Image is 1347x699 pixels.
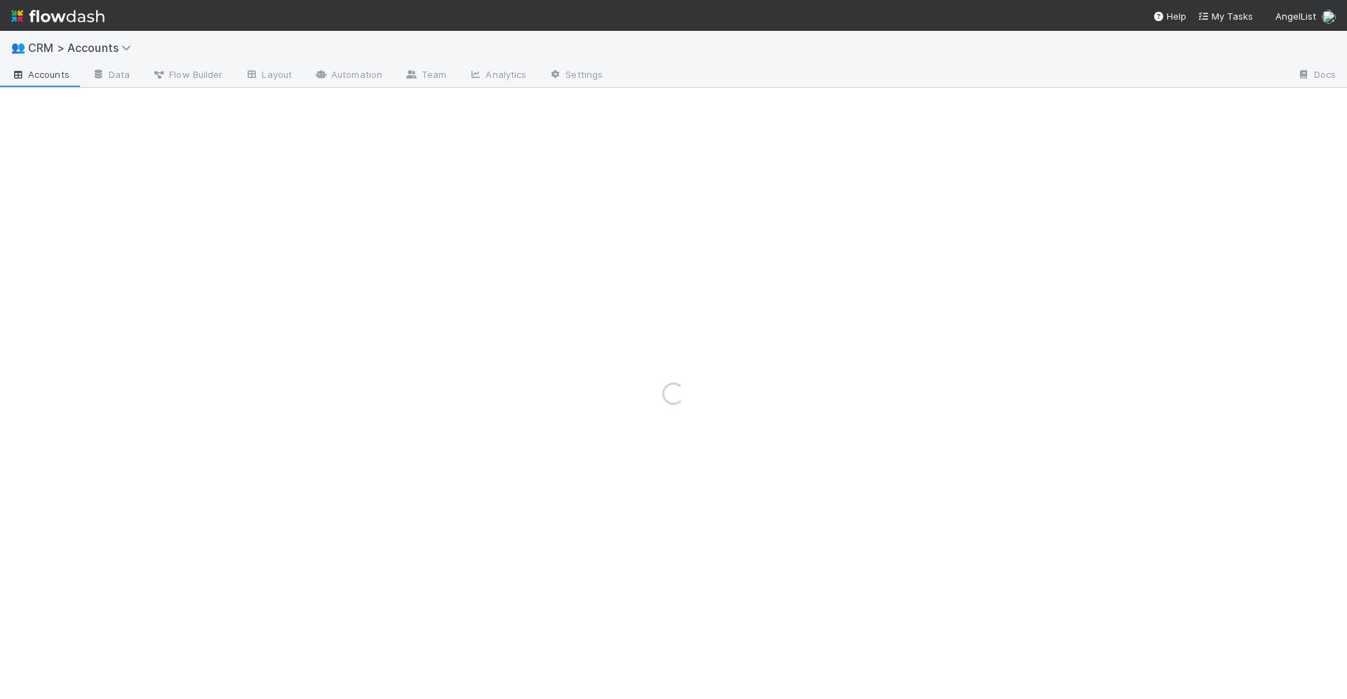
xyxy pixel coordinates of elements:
div: Help [1153,9,1186,23]
span: CRM > Accounts [28,41,138,55]
span: 👥 [11,41,25,53]
img: logo-inverted-e16ddd16eac7371096b0.svg [11,4,105,28]
span: Flow Builder [152,67,222,81]
a: Flow Builder [141,65,234,87]
span: Accounts [11,67,69,81]
a: Data [81,65,141,87]
a: Analytics [457,65,537,87]
a: Docs [1286,65,1347,87]
span: My Tasks [1198,11,1253,22]
a: Team [394,65,457,87]
span: AngelList [1275,11,1316,22]
a: Settings [537,65,614,87]
img: avatar_c597f508-4d28-4c7c-92e0-bd2d0d338f8e.png [1322,10,1336,24]
a: Automation [303,65,394,87]
a: Layout [234,65,303,87]
a: My Tasks [1198,9,1253,23]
